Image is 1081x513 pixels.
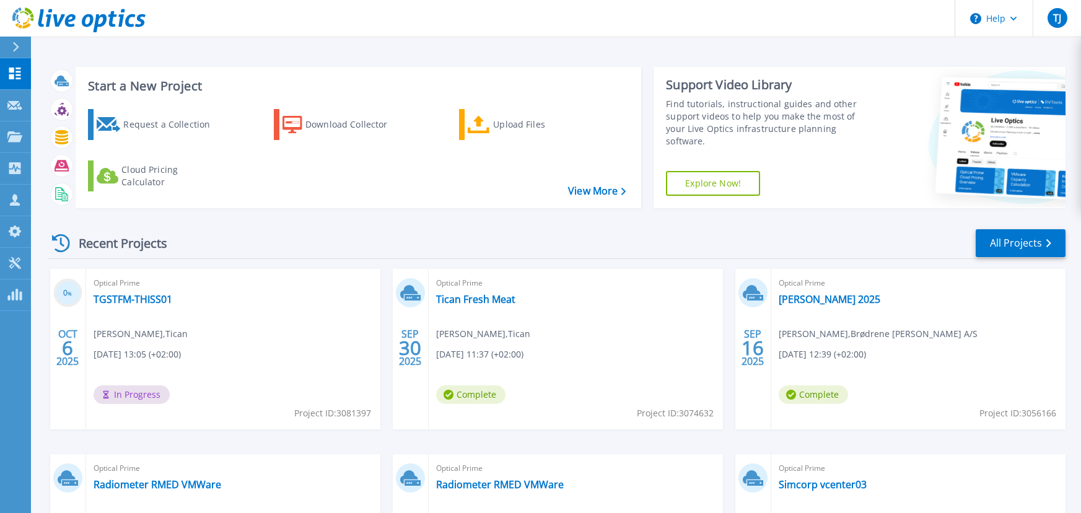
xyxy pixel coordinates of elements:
[742,343,764,353] span: 16
[68,290,72,297] span: %
[637,406,714,420] span: Project ID: 3074632
[436,327,530,341] span: [PERSON_NAME] , Tican
[459,109,597,140] a: Upload Files
[88,79,625,93] h3: Start a New Project
[436,385,505,404] span: Complete
[436,276,716,290] span: Optical Prime
[568,185,626,197] a: View More
[53,286,82,300] h3: 0
[976,229,1066,257] a: All Projects
[1053,13,1061,23] span: TJ
[779,478,867,491] a: Simcorp vcenter03
[94,478,221,491] a: Radiometer RMED VMWare
[979,406,1056,420] span: Project ID: 3056166
[666,77,875,93] div: Support Video Library
[741,325,764,370] div: SEP 2025
[294,406,371,420] span: Project ID: 3081397
[399,343,421,353] span: 30
[779,462,1058,475] span: Optical Prime
[94,462,373,475] span: Optical Prime
[62,343,73,353] span: 6
[94,276,373,290] span: Optical Prime
[123,112,222,137] div: Request a Collection
[779,276,1058,290] span: Optical Prime
[436,478,564,491] a: Radiometer RMED VMWare
[666,171,760,196] a: Explore Now!
[274,109,412,140] a: Download Collector
[88,109,226,140] a: Request a Collection
[779,348,866,361] span: [DATE] 12:39 (+02:00)
[398,325,422,370] div: SEP 2025
[48,228,184,258] div: Recent Projects
[779,293,880,305] a: [PERSON_NAME] 2025
[305,112,405,137] div: Download Collector
[493,112,592,137] div: Upload Files
[666,98,875,147] div: Find tutorials, instructional guides and other support videos to help you make the most of your L...
[436,348,523,361] span: [DATE] 11:37 (+02:00)
[779,327,978,341] span: [PERSON_NAME] , Brødrene [PERSON_NAME] A/S
[88,160,226,191] a: Cloud Pricing Calculator
[779,385,848,404] span: Complete
[94,385,170,404] span: In Progress
[56,325,79,370] div: OCT 2025
[436,293,515,305] a: Tican Fresh Meat
[94,327,188,341] span: [PERSON_NAME] , Tican
[94,348,181,361] span: [DATE] 13:05 (+02:00)
[436,462,716,475] span: Optical Prime
[94,293,172,305] a: TGSTFM-THISS01
[121,164,221,188] div: Cloud Pricing Calculator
